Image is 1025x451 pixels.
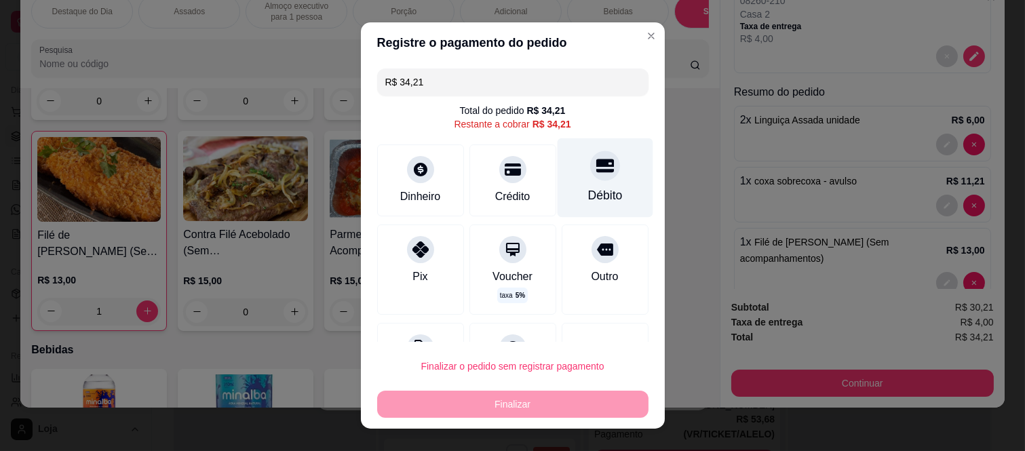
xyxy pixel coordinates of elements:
span: 5 % [516,290,525,300]
div: R$ 34,21 [533,117,571,131]
p: taxa [500,290,525,300]
div: Pix [412,269,427,285]
div: Restante a cobrar [454,117,570,131]
div: Débito [587,187,622,204]
div: Total do pedido [460,104,566,117]
button: Finalizar o pedido sem registrar pagamento [377,353,649,380]
div: Voucher [492,269,533,285]
input: Ex.: hambúrguer de cordeiro [385,68,640,96]
button: Close [640,25,662,47]
div: Crédito [495,189,530,205]
header: Registre o pagamento do pedido [361,22,665,63]
div: R$ 34,21 [527,104,566,117]
div: Outro [591,269,618,285]
div: Dinheiro [400,189,441,205]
